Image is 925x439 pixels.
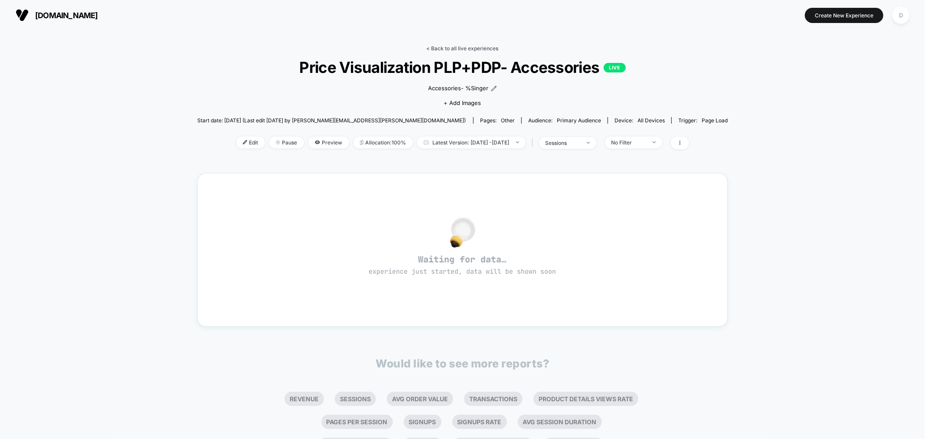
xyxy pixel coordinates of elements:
[518,415,602,429] li: Avg Session Duration
[444,99,481,106] span: + Add Images
[321,415,393,429] li: Pages Per Session
[369,267,556,276] span: experience just started, data will be shown soon
[464,392,523,406] li: Transactions
[387,392,453,406] li: Avg Order Value
[424,140,428,144] img: calendar
[450,217,475,248] img: no_data
[376,357,549,370] p: Would like to see more reports?
[702,117,728,124] span: Page Load
[308,137,349,148] span: Preview
[533,392,638,406] li: Product Details Views Rate
[653,141,656,143] img: end
[276,140,280,144] img: end
[428,84,489,93] span: Accessories- %Singer
[501,117,515,124] span: other
[805,8,883,23] button: Create New Experience
[892,7,909,24] div: D
[35,11,98,20] span: [DOMAIN_NAME]
[236,137,265,148] span: Edit
[604,63,625,72] p: LIVE
[546,140,580,146] div: sessions
[360,140,363,145] img: rebalance
[678,117,728,124] div: Trigger:
[890,7,912,24] button: D
[427,45,499,52] a: < Back to all live experiences
[404,415,441,429] li: Signups
[557,117,601,124] span: Primary Audience
[611,139,646,146] div: No Filter
[13,8,101,22] button: [DOMAIN_NAME]
[530,137,539,149] span: |
[224,58,701,76] span: Price Visualization PLP+PDP- Accessories
[213,254,713,276] span: Waiting for data…
[284,392,324,406] li: Revenue
[335,392,376,406] li: Sessions
[417,137,526,148] span: Latest Version: [DATE] - [DATE]
[452,415,507,429] li: Signups Rate
[587,142,590,144] img: end
[353,137,413,148] span: Allocation: 100%
[608,117,671,124] span: Device:
[16,9,29,22] img: Visually logo
[637,117,665,124] span: all devices
[243,140,247,144] img: edit
[197,117,466,124] span: Start date: [DATE] (Last edit [DATE] by [PERSON_NAME][EMAIL_ADDRESS][PERSON_NAME][DOMAIN_NAME])
[516,141,519,143] img: end
[269,137,304,148] span: Pause
[528,117,601,124] div: Audience:
[480,117,515,124] div: Pages:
